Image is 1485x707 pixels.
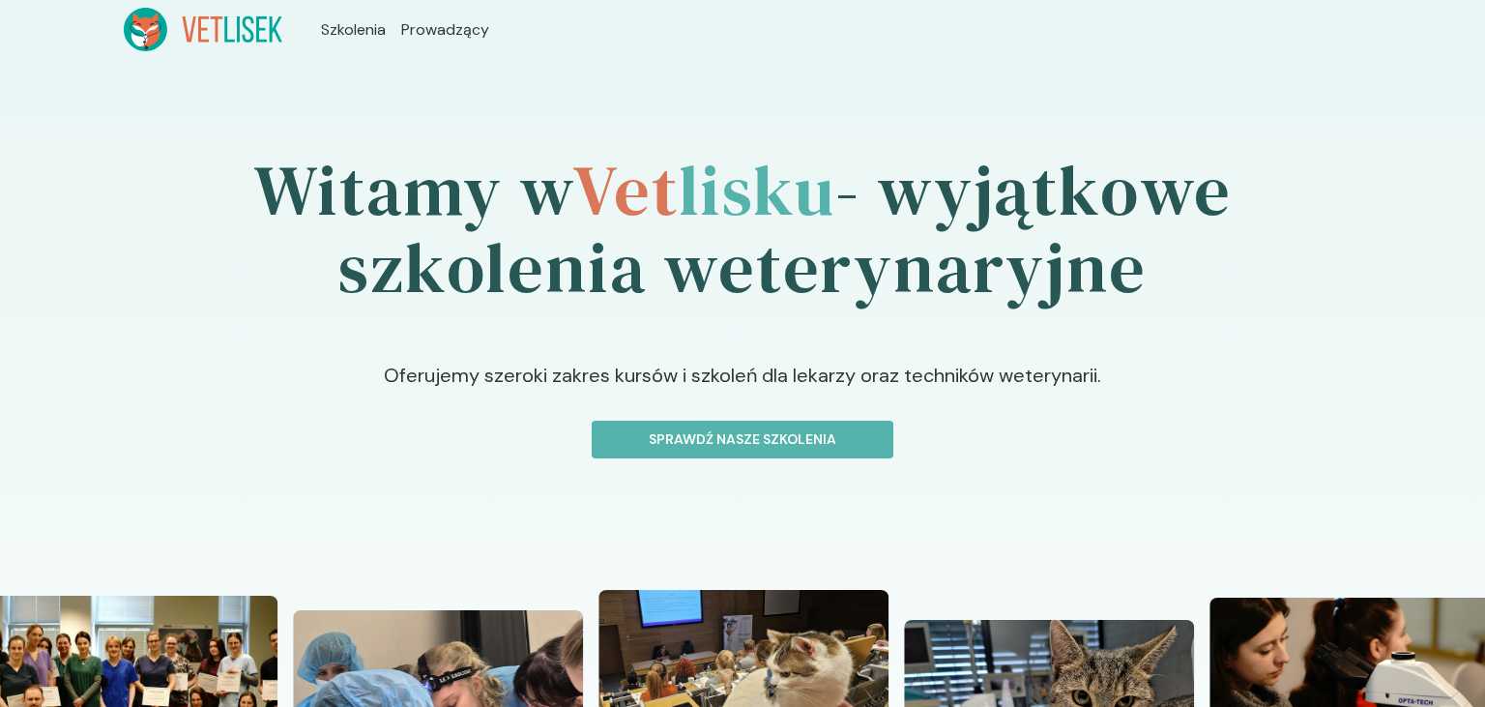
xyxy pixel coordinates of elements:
p: Sprawdź nasze szkolenia [608,429,877,450]
h1: Witamy w - wyjątkowe szkolenia weterynaryjne [124,98,1361,361]
button: Sprawdź nasze szkolenia [592,421,893,458]
span: lisku [679,142,835,238]
a: Szkolenia [321,18,386,42]
a: Prowadzący [401,18,489,42]
p: Oferujemy szeroki zakres kursów i szkoleń dla lekarzy oraz techników weterynarii. [247,361,1237,421]
span: Vet [572,142,678,238]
